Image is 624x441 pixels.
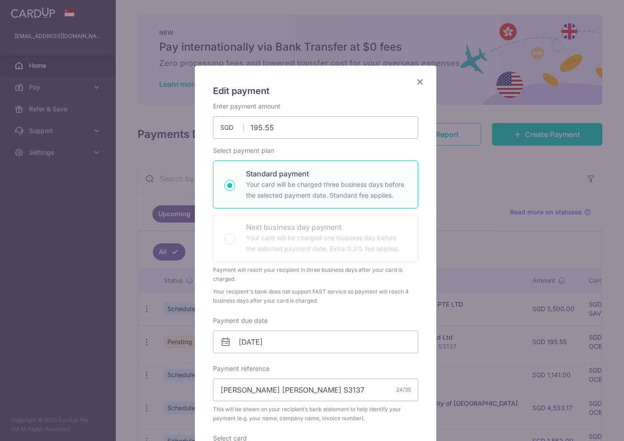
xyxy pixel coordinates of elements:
[213,146,274,155] label: Select payment plan
[396,385,411,394] div: 24/35
[213,116,418,139] input: 0.00
[213,84,418,98] h5: Edit payment
[213,316,268,325] label: Payment due date
[213,405,418,423] span: This will be shown on your recipient’s bank statement to help identify your payment (e.g. your na...
[213,287,418,305] div: Your recipient's bank does not support FAST service so payment will reach 4 business days after y...
[220,123,244,132] span: SGD
[213,266,418,284] div: Payment will reach your recipient in three business days after your card is charged.
[415,76,425,87] button: Close
[246,168,407,179] p: Standard payment
[213,364,269,373] label: Payment reference
[213,331,418,353] input: DD / MM / YYYY
[246,179,407,201] p: Your card will be charged three business days before the selected payment date. Standard fee appl...
[213,102,280,111] label: Enter payment amount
